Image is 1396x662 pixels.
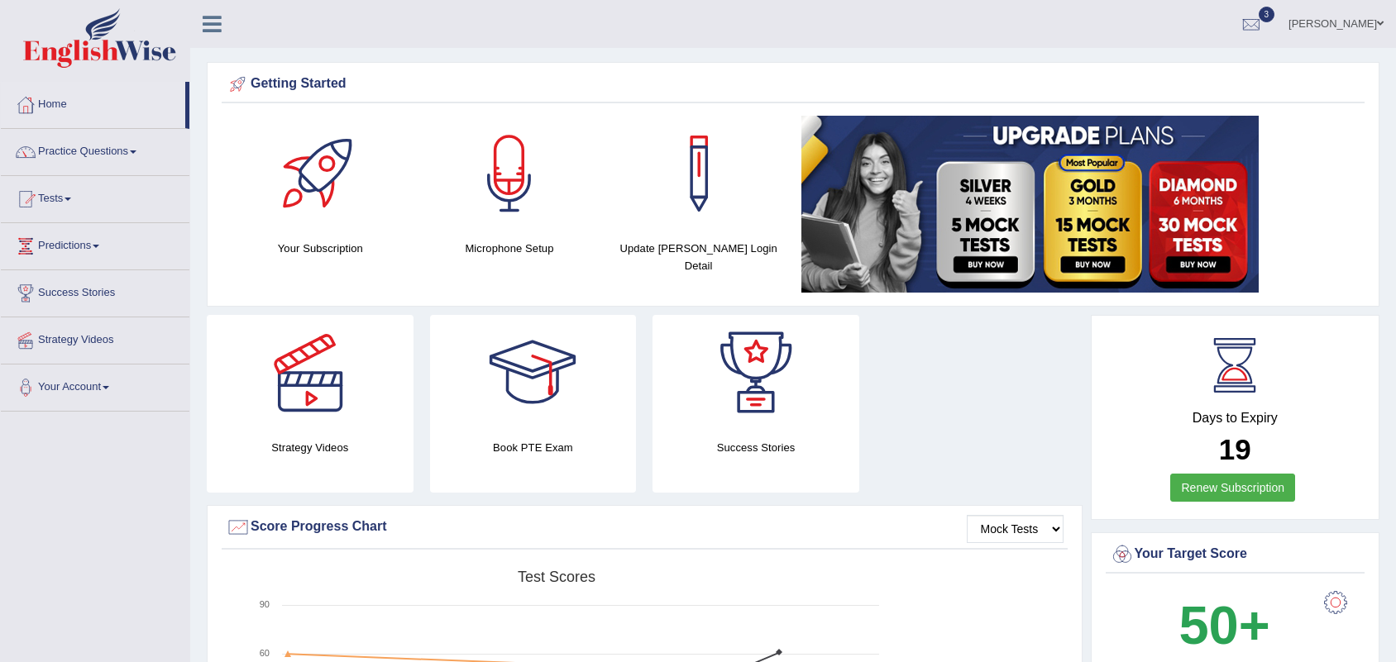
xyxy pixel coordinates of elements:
[1,270,189,312] a: Success Stories
[1259,7,1275,22] span: 3
[1178,595,1269,655] b: 50+
[234,240,407,257] h4: Your Subscription
[260,599,270,609] text: 90
[1,82,185,123] a: Home
[207,439,414,456] h4: Strategy Videos
[430,439,637,456] h4: Book PTE Exam
[1,317,189,359] a: Strategy Videos
[423,240,596,257] h4: Microphone Setup
[1110,542,1361,567] div: Your Target Score
[1170,474,1295,502] a: Renew Subscription
[226,515,1064,540] div: Score Progress Chart
[1,129,189,170] a: Practice Questions
[1,223,189,264] a: Predictions
[1110,411,1361,426] h4: Days to Expiry
[1,364,189,406] a: Your Account
[1,176,189,217] a: Tests
[260,648,270,658] text: 60
[801,116,1259,293] img: small5.jpg
[226,72,1360,97] div: Getting Started
[612,240,785,274] h4: Update [PERSON_NAME] Login Detail
[1219,433,1251,465] b: 19
[518,569,595,585] tspan: Test scores
[653,439,859,456] h4: Success Stories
